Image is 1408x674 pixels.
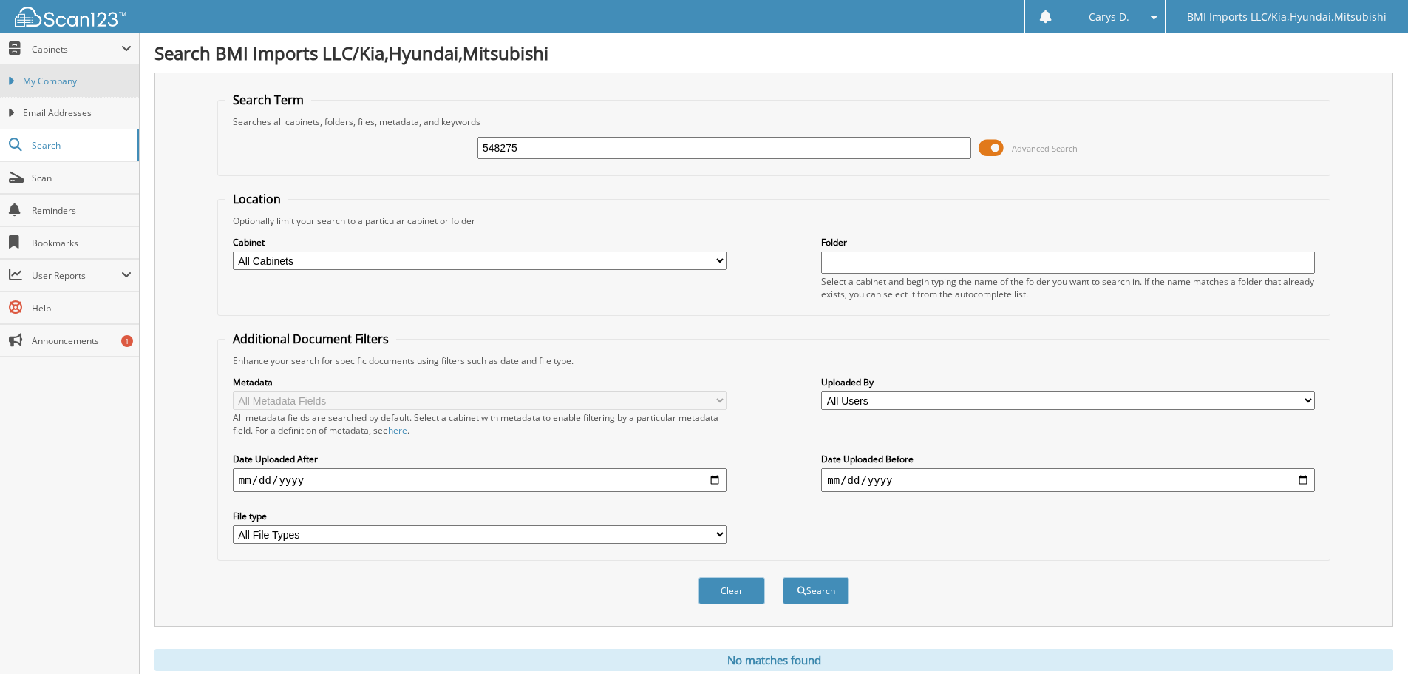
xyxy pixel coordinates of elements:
[154,649,1393,671] div: No matches found
[1187,13,1387,21] span: BMI Imports LLC/Kia,Hyundai,Mitsubishi
[225,92,311,108] legend: Search Term
[225,331,396,347] legend: Additional Document Filters
[1089,13,1129,21] span: Carys D.
[32,172,132,184] span: Scan
[32,237,132,249] span: Bookmarks
[225,215,1322,227] div: Optionally limit your search to a particular cabinet or folder
[32,269,121,282] span: User Reports
[821,376,1315,388] label: Uploaded By
[233,376,727,388] label: Metadata
[32,204,132,217] span: Reminders
[821,453,1315,465] label: Date Uploaded Before
[154,41,1393,65] h1: Search BMI Imports LLC/Kia,Hyundai,Mitsubishi
[32,43,121,55] span: Cabinets
[225,354,1322,367] div: Enhance your search for specific documents using filters such as date and file type.
[233,468,727,492] input: start
[32,139,129,152] span: Search
[15,7,126,27] img: scan123-logo-white.svg
[233,411,727,437] div: All metadata fields are searched by default. Select a cabinet with metadata to enable filtering b...
[783,577,849,604] button: Search
[32,334,132,347] span: Announcements
[698,577,765,604] button: Clear
[233,236,727,249] label: Cabinet
[225,115,1322,128] div: Searches all cabinets, folders, files, metadata, and keywords
[388,424,407,437] a: here
[32,302,132,314] span: Help
[23,75,132,88] span: My Company
[233,510,727,522] label: File type
[1012,143,1078,154] span: Advanced Search
[821,236,1315,249] label: Folder
[821,275,1315,300] div: Select a cabinet and begin typing the name of the folder you want to search in. If the name match...
[121,335,133,347] div: 1
[821,468,1315,492] input: end
[225,191,288,207] legend: Location
[233,453,727,465] label: Date Uploaded After
[23,107,132,120] span: Email Addresses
